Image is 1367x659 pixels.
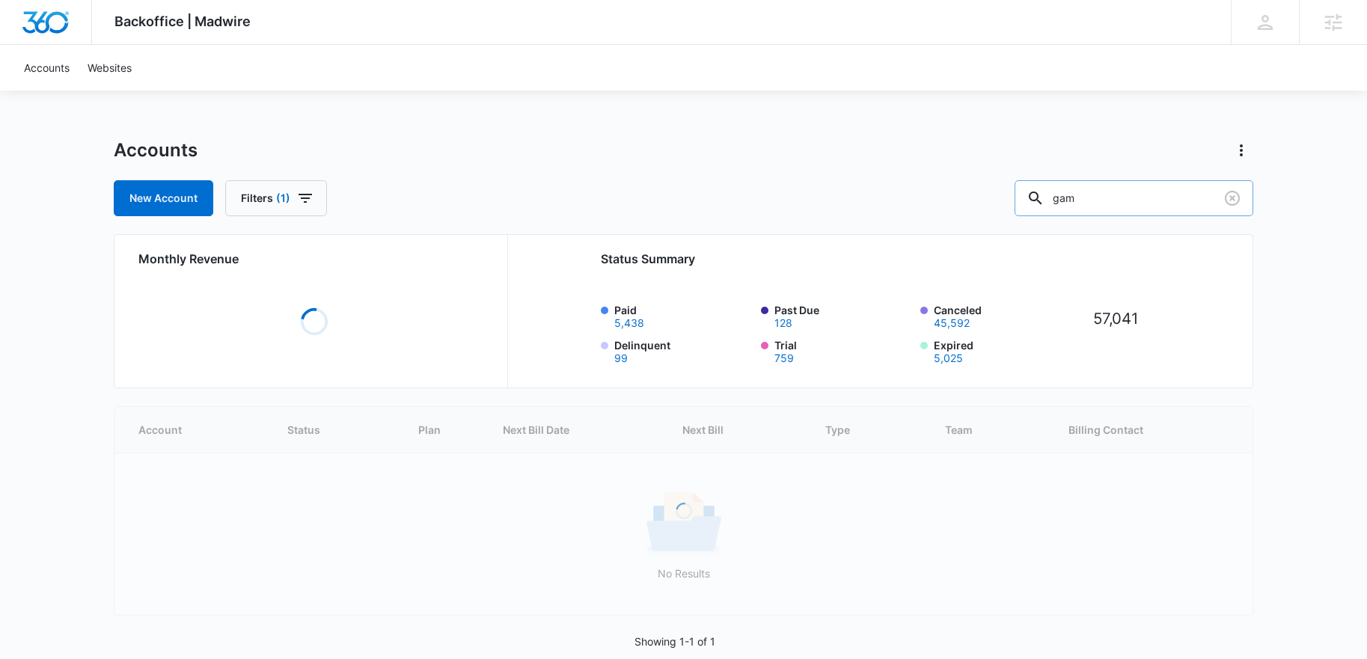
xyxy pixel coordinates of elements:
h1: Accounts [114,139,198,162]
a: Websites [79,45,141,91]
label: Expired [934,337,1071,364]
p: Showing 1-1 of 1 [634,634,715,649]
button: Canceled [934,318,970,328]
label: Trial [774,337,912,364]
span: Backoffice | Madwire [114,13,251,29]
button: Trial [774,353,794,364]
h2: Monthly Revenue [138,250,489,268]
label: Past Due [774,302,912,328]
label: Canceled [934,302,1071,328]
input: Search [1015,180,1253,216]
tspan: 57,041 [1092,309,1138,328]
button: Actions [1229,138,1253,162]
span: (1) [276,193,290,203]
label: Paid [614,302,752,328]
button: Past Due [774,318,792,328]
button: Clear [1220,186,1244,210]
button: Expired [934,353,963,364]
label: Delinquent [614,337,752,364]
button: Delinquent [614,353,628,364]
a: New Account [114,180,213,216]
button: Filters(1) [225,180,327,216]
a: Accounts [15,45,79,91]
button: Paid [614,318,644,328]
h2: Status Summary [601,250,1154,268]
